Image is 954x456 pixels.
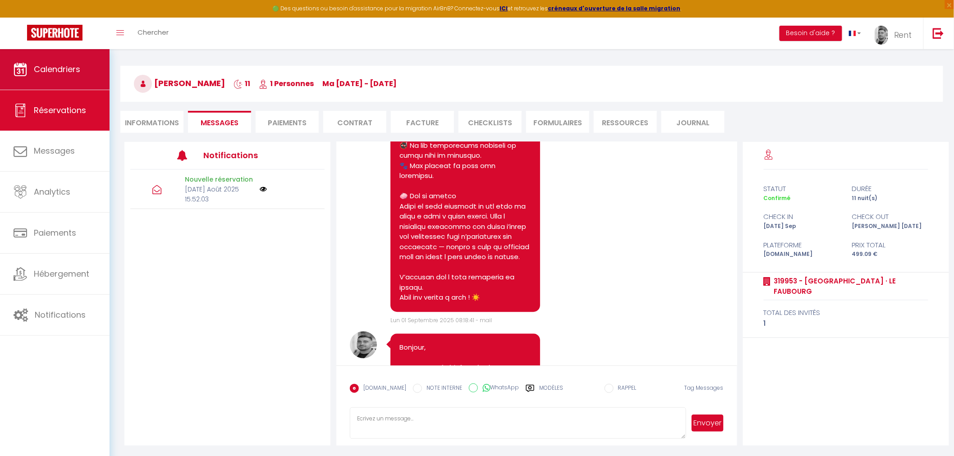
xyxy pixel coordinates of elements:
div: total des invités [764,307,929,318]
span: 11 [234,78,250,89]
img: Super Booking [27,25,83,41]
div: 1 [764,318,929,329]
img: NO IMAGE [260,186,267,193]
span: Confirmé [764,194,791,202]
div: [PERSON_NAME] [DATE] [846,222,934,231]
li: Journal [661,111,725,133]
span: Messages [201,118,238,128]
label: [DOMAIN_NAME] [359,384,406,394]
label: Modèles [539,384,563,400]
a: 319953 - [GEOGRAPHIC_DATA] · Le Faubourg [771,276,929,297]
p: Nouvelle réservation [185,174,254,184]
div: durée [846,183,934,194]
a: ICI [500,5,508,12]
button: Envoyer [692,415,723,432]
li: Ressources [594,111,657,133]
li: Paiements [256,111,319,133]
span: Chercher [138,27,169,37]
span: Lun 01 Septembre 2025 08:18:41 - mail [390,316,492,324]
span: 1 Personnes [259,78,314,89]
a: Chercher [131,18,175,49]
label: WhatsApp [478,383,519,393]
div: Plateforme [757,240,846,251]
span: Analytics [34,186,70,197]
div: [DATE] Sep [757,222,846,231]
li: CHECKLISTS [459,111,522,133]
label: NOTE INTERNE [422,384,462,394]
span: Paiements [34,227,76,238]
span: ma [DATE] - [DATE] [322,78,397,89]
span: Calendriers [34,64,80,75]
div: check in [757,211,846,222]
span: Notifications [35,309,86,320]
span: Réservations [34,105,86,116]
li: FORMULAIRES [526,111,589,133]
button: Ouvrir le widget de chat LiveChat [7,4,34,31]
h3: Notifications [203,145,284,165]
div: 11 nuit(s) [846,194,934,203]
li: Contrat [323,111,386,133]
span: Hébergement [34,268,89,279]
span: Rent [894,29,912,41]
div: check out [846,211,934,222]
label: RAPPEL [614,384,637,394]
span: Messages [34,145,75,156]
div: 499.09 € [846,250,934,259]
div: [DOMAIN_NAME] [757,250,846,259]
div: statut [757,183,846,194]
img: ... [875,26,888,45]
span: [PERSON_NAME] [134,78,225,89]
a: créneaux d'ouverture de la salle migration [548,5,681,12]
div: Prix total [846,240,934,251]
p: [DATE] Août 2025 15:52:03 [185,184,254,204]
span: Tag Messages [684,384,724,392]
img: 17399847840152.jpg [350,331,377,358]
img: logout [933,27,944,39]
li: Facture [391,111,454,133]
a: ... Rent [868,18,923,49]
button: Besoin d'aide ? [780,26,842,41]
li: Informations [120,111,183,133]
